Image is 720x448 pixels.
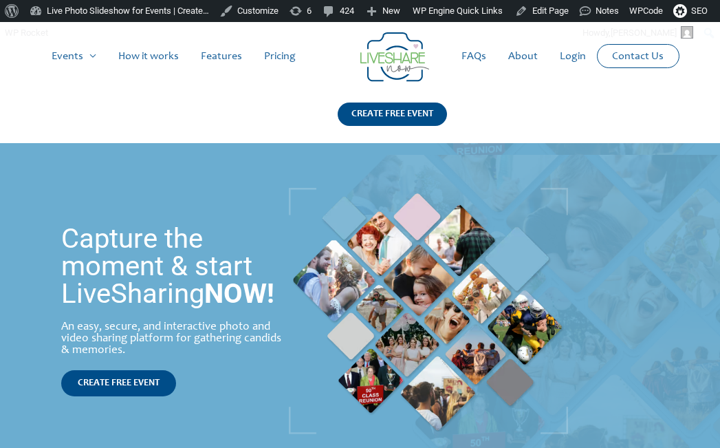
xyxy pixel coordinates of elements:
[497,34,549,78] a: About
[61,370,176,396] a: CREATE FREE EVENT
[253,34,307,78] a: Pricing
[611,28,677,38] span: [PERSON_NAME]
[107,34,190,78] a: How it works
[41,34,107,78] a: Events
[338,103,447,143] a: CREATE FREE EVENT
[190,34,253,78] a: Features
[204,277,274,310] strong: NOW!
[578,22,699,44] a: Howdy,
[450,34,497,78] a: FAQs
[61,321,283,356] div: An easy, secure, and interactive photo and video sharing platform for gathering candids & memories.
[691,6,708,16] span: SEO
[78,378,160,388] span: CREATE FREE EVENT
[289,188,568,434] img: | Live Photo Slideshow for Events | Create Free Events Album for Any Occasion
[549,34,597,78] a: Login
[360,32,429,82] img: LiveShare logo - Capture & Share Event Memories | Live Photo Slideshow for Events | Create Free E...
[601,45,675,67] a: Contact Us
[61,225,283,308] h1: Capture the moment & start LiveSharing
[24,34,696,78] nav: Site Navigation
[338,103,447,126] div: CREATE FREE EVENT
